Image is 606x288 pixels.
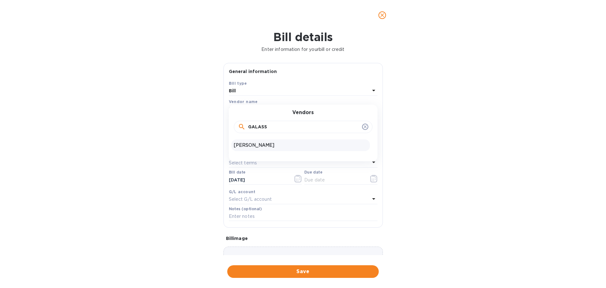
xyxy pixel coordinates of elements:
p: Select vendor name [229,106,273,113]
p: Enter information for your bill or credit [5,46,601,53]
b: Vendor name [229,99,258,104]
h3: Vendors [292,110,314,116]
h1: Bill details [5,30,601,44]
p: Select G/L account [229,196,272,203]
p: [PERSON_NAME] [234,142,367,149]
input: Search [248,122,359,132]
span: Save [232,268,374,275]
button: Save [227,265,379,278]
p: Select terms [229,160,257,166]
input: Select date [229,175,288,185]
b: G/L account [229,189,256,194]
label: Bill date [229,171,246,175]
b: General information [229,69,277,74]
b: Bill type [229,81,247,86]
label: Due date [304,171,322,175]
p: Bill image [226,235,380,242]
button: close [375,8,390,23]
input: Enter notes [229,212,377,221]
input: Due date [304,175,364,185]
b: Bill [229,88,236,93]
label: Notes (optional) [229,207,262,211]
